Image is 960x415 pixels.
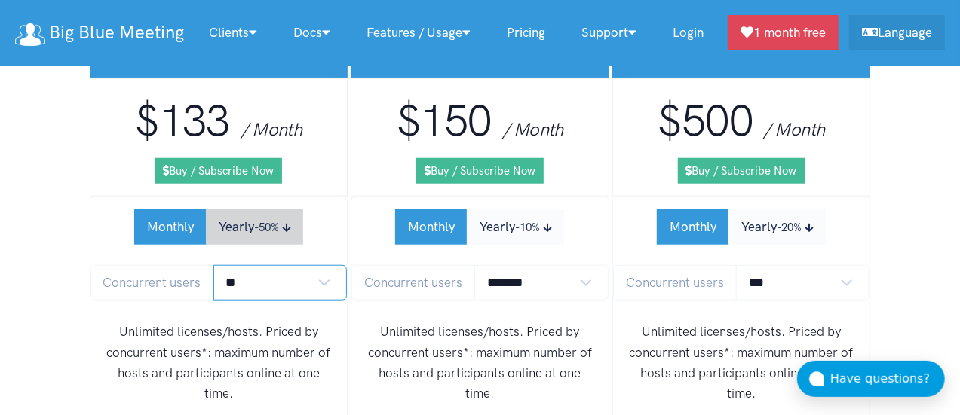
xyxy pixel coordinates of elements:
[777,221,802,234] small: -20%
[658,95,753,147] span: $500
[15,23,45,46] img: logo
[134,209,207,245] button: Monthly
[728,209,826,245] button: Yearly-20%
[657,209,826,245] div: Subscription Period
[135,95,230,147] span: $133
[395,209,468,245] button: Monthly
[563,17,655,49] a: Support
[678,158,805,184] a: Buy / Subscribe Now
[625,322,858,404] p: Unlimited licenses/hosts. Priced by concurrent users*: maximum number of hosts and participants o...
[489,17,563,49] a: Pricing
[467,209,564,245] button: Yearly-10%
[241,118,302,140] span: / Month
[764,118,825,140] span: / Month
[191,17,275,49] a: Clients
[655,17,722,49] a: Login
[515,221,540,234] small: -10%
[206,209,303,245] button: Yearly-50%
[15,17,184,49] a: Big Blue Meeting
[416,158,544,184] a: Buy / Subscribe Now
[348,17,489,49] a: Features / Usage
[155,158,282,184] a: Buy / Subscribe Now
[103,322,336,404] p: Unlimited licenses/hosts. Priced by concurrent users*: maximum number of hosts and participants o...
[849,15,945,50] a: Language
[502,118,563,140] span: / Month
[363,322,597,404] p: Unlimited licenses/hosts. Priced by concurrent users*: maximum number of hosts and participants o...
[90,265,214,301] span: Concurrent users
[275,17,348,49] a: Docs
[728,15,839,50] a: 1 month free
[395,209,564,245] div: Subscription Period
[657,209,729,245] button: Monthly
[351,265,475,301] span: Concurrent users
[613,265,737,301] span: Concurrent users
[134,209,303,245] div: Subscription Period
[830,369,945,389] div: Have questions?
[797,361,945,397] button: Have questions?
[254,221,279,234] small: -50%
[397,95,492,147] span: $150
